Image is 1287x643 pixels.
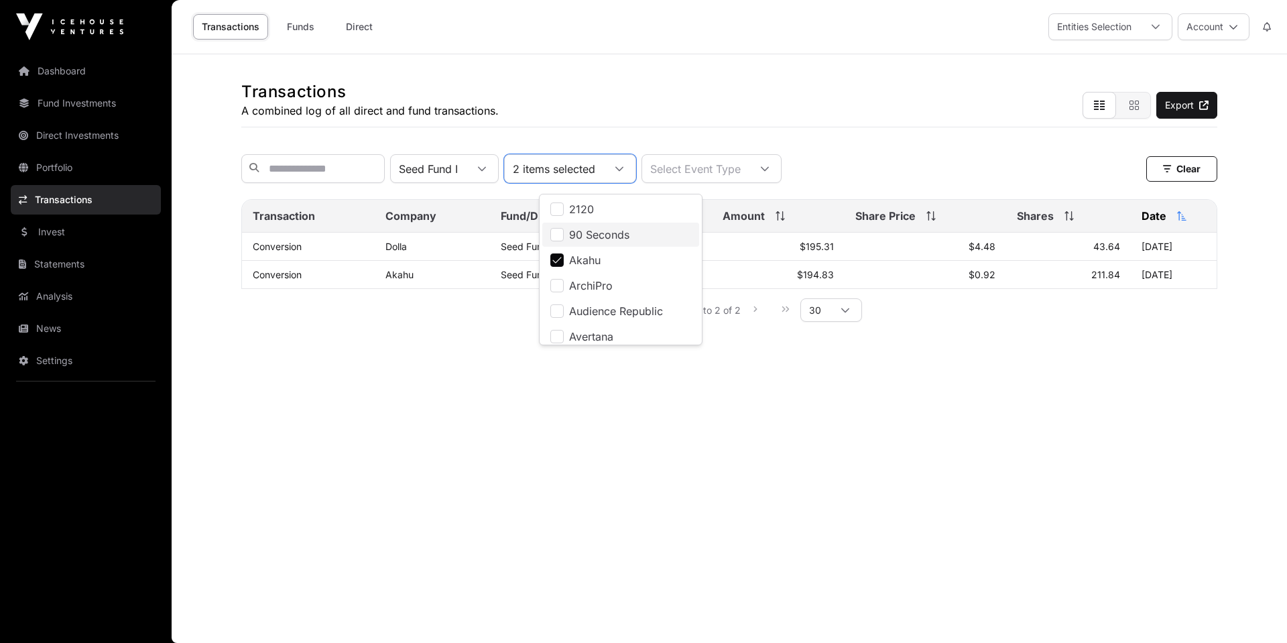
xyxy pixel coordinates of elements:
[542,274,699,298] li: ArchiPro
[542,325,699,349] li: Avertana
[1178,13,1249,40] button: Account
[542,248,699,272] li: Akahu
[569,280,613,291] span: ArchiPro
[501,208,562,224] span: Fund/Direct
[253,241,302,252] a: Conversion
[11,121,161,150] a: Direct Investments
[11,314,161,343] a: News
[855,208,916,224] span: Share Price
[1220,579,1287,643] iframe: Chat Widget
[1131,261,1217,289] td: [DATE]
[1142,208,1166,224] span: Date
[385,269,414,280] a: Akahu
[723,208,765,224] span: Amount
[391,155,466,182] div: Seed Fund I
[253,269,302,280] a: Conversion
[11,89,161,118] a: Fund Investments
[569,306,663,316] span: Audience Republic
[241,103,499,119] p: A combined log of all direct and fund transactions.
[569,255,601,266] span: Akahu
[253,208,315,224] span: Transaction
[385,208,436,224] span: Company
[332,14,386,40] a: Direct
[1093,241,1120,252] span: 43.64
[11,56,161,86] a: Dashboard
[969,269,995,280] span: $0.92
[11,217,161,247] a: Invest
[11,153,161,182] a: Portfolio
[1156,92,1217,119] a: Export
[501,269,554,280] a: Seed Fund I
[542,223,699,247] li: 90 Seconds
[11,282,161,311] a: Analysis
[193,14,268,40] a: Transactions
[569,331,613,342] span: Avertana
[569,229,629,240] span: 90 Seconds
[712,233,845,261] td: $195.31
[11,185,161,215] a: Transactions
[385,241,407,252] a: Dolla
[642,155,749,182] div: Select Event Type
[712,261,845,289] td: $194.83
[801,299,829,321] span: Rows per page
[505,155,603,182] div: 2 items selected
[542,299,699,323] li: Audience Republic
[1091,269,1120,280] span: 211.84
[1146,156,1217,182] button: Clear
[1049,14,1140,40] div: Entities Selection
[542,197,699,221] li: 2120
[241,81,499,103] h1: Transactions
[273,14,327,40] a: Funds
[16,13,123,40] img: Icehouse Ventures Logo
[1131,233,1217,261] td: [DATE]
[1017,208,1054,224] span: Shares
[11,346,161,375] a: Settings
[969,241,995,252] span: $4.48
[11,249,161,279] a: Statements
[501,241,554,252] a: Seed Fund I
[569,204,594,215] span: 2120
